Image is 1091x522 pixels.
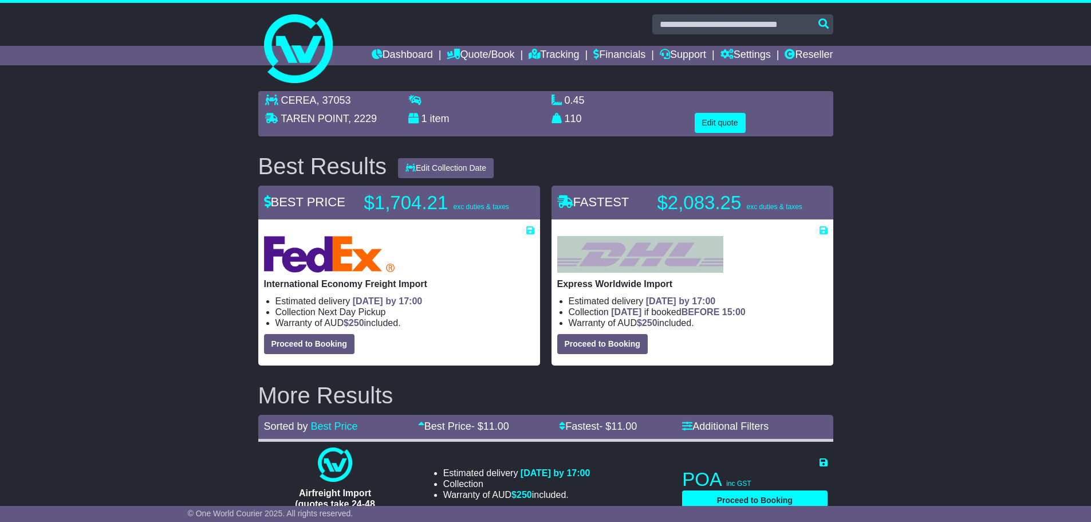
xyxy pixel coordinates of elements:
h2: More Results [258,383,833,408]
span: $ [511,490,532,500]
span: item [430,113,450,124]
span: FASTEST [557,195,629,209]
span: 250 [517,490,532,500]
a: Tracking [529,46,579,65]
span: $ [344,318,364,328]
li: Estimated delivery [443,468,590,478]
li: Warranty of AUD included. [569,317,828,328]
p: International Economy Freight Import [264,278,534,289]
li: Collection [569,307,828,317]
span: exc duties & taxes [746,203,802,211]
p: POA [682,468,827,491]
span: 250 [349,318,364,328]
span: exc duties & taxes [453,203,509,211]
p: $2,083.25 [657,191,802,214]
img: FedEx Express: International Economy Freight Import [264,236,395,273]
span: 110 [565,113,582,124]
span: inc GST [726,480,751,488]
a: Best Price [311,421,358,432]
button: Edit Collection Date [398,158,494,178]
span: CEREA [281,95,317,106]
span: BEFORE [682,307,720,317]
a: Quote/Book [447,46,514,65]
span: TAREN POINT [281,113,348,124]
button: Proceed to Booking [557,334,648,354]
a: Reseller [785,46,833,65]
a: Fastest- $11.00 [559,421,637,432]
a: Support [660,46,706,65]
li: Warranty of AUD included. [275,317,534,328]
span: BEST PRICE [264,195,345,209]
p: Express Worldwide Import [557,278,828,289]
span: 11.00 [483,421,509,432]
a: Dashboard [372,46,433,65]
li: Estimated delivery [275,296,534,307]
span: [DATE] by 17:00 [353,296,423,306]
a: Financials [593,46,645,65]
span: [DATE] by 17:00 [646,296,716,306]
div: Best Results [253,154,393,179]
li: Warranty of AUD included. [443,489,590,500]
span: 15:00 [722,307,746,317]
li: Estimated delivery [569,296,828,307]
img: DHL: Express Worldwide Import [557,236,723,273]
span: , 37053 [317,95,351,106]
a: Settings [720,46,771,65]
span: Airfreight Import (quotes take 24-48 hours) [295,488,375,520]
button: Edit quote [695,113,746,133]
span: 1 [422,113,427,124]
li: Collection [443,478,590,489]
button: Proceed to Booking [682,490,827,511]
a: Best Price- $11.00 [418,421,509,432]
span: , 2229 [348,113,377,124]
span: if booked [611,307,745,317]
span: [DATE] [611,307,641,317]
li: Collection [275,307,534,317]
span: 250 [642,318,657,328]
button: Proceed to Booking [264,334,355,354]
span: [DATE] by 17:00 [521,468,590,478]
span: Next Day Pickup [318,307,385,317]
span: - $ [599,421,637,432]
span: 11.00 [611,421,637,432]
span: Sorted by [264,421,308,432]
span: - $ [471,421,509,432]
span: $ [637,318,657,328]
span: 0.45 [565,95,585,106]
img: One World Courier: Airfreight Import (quotes take 24-48 hours) [318,448,352,482]
a: Additional Filters [682,421,769,432]
span: © One World Courier 2025. All rights reserved. [188,509,353,518]
p: $1,704.21 [364,191,509,214]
